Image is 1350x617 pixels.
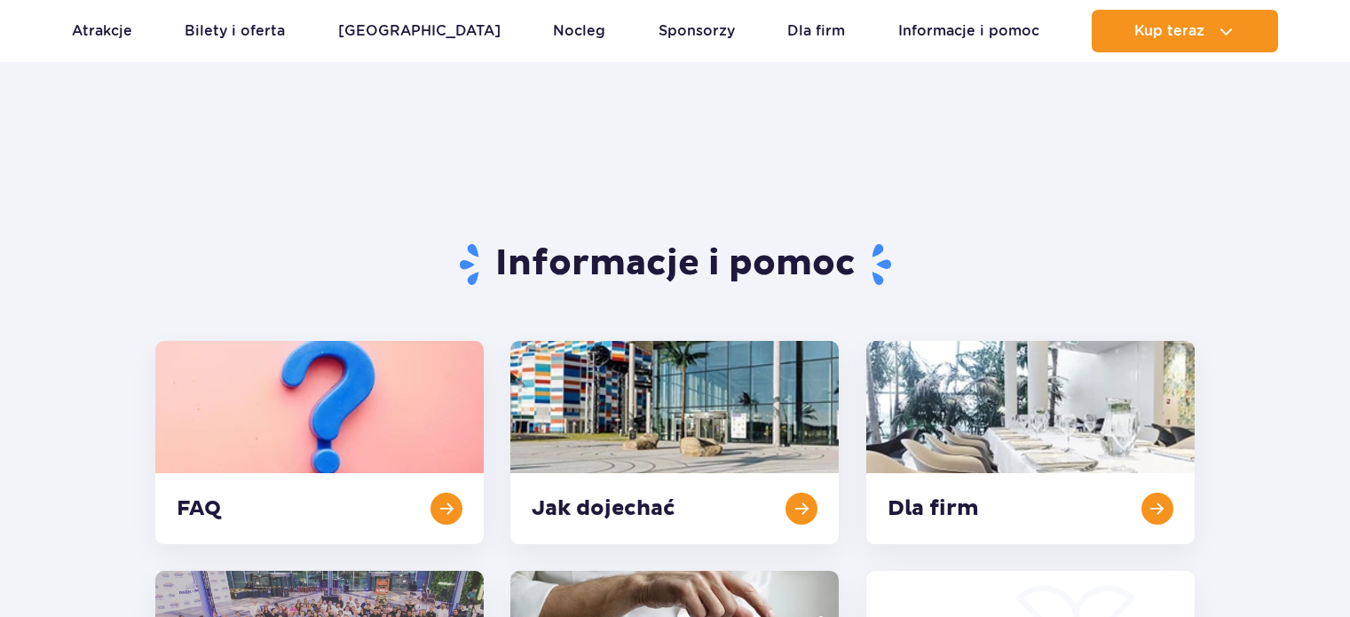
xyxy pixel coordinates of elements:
a: [GEOGRAPHIC_DATA] [338,10,501,52]
h1: Informacje i pomoc [155,241,1195,288]
a: Bilety i oferta [185,10,285,52]
a: Atrakcje [72,10,132,52]
a: Informacje i pomoc [898,10,1039,52]
a: Dla firm [787,10,845,52]
span: Kup teraz [1134,23,1204,39]
a: Sponsorzy [659,10,735,52]
button: Kup teraz [1092,10,1278,52]
a: Nocleg [553,10,605,52]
